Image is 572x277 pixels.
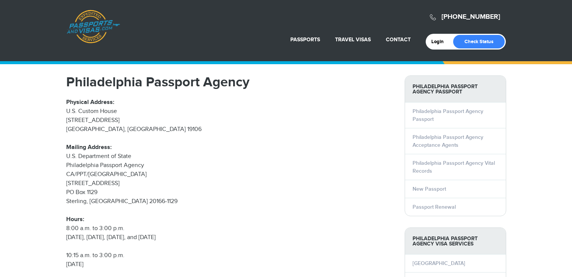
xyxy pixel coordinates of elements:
[67,10,120,44] a: Passports & [DOMAIN_NAME]
[413,134,483,148] a: Philadelphia Passport Agency Acceptance Agents
[335,36,371,43] a: Travel Visas
[413,204,456,210] a: Passport Renewal
[290,36,320,43] a: Passports
[386,36,411,43] a: Contact
[413,186,446,192] a: New Passport
[413,160,495,174] a: Philadelphia Passport Agency Vital Records
[453,35,505,48] a: Check Status
[66,144,112,151] strong: Mailing Address:
[431,39,449,45] a: Login
[66,99,114,106] strong: Physical Address:
[442,13,500,21] a: [PHONE_NUMBER]
[405,228,506,254] strong: Philadelphia Passport Agency Visa Services
[66,75,393,89] h1: Philadelphia Passport Agency
[413,108,483,122] a: Philadelphia Passport Agency Passport
[66,98,393,134] p: U.S. Custom House [STREET_ADDRESS] [GEOGRAPHIC_DATA], [GEOGRAPHIC_DATA] 19106
[66,143,393,206] p: U.S. Department of State Philadelphia Passport Agency CA/PPT/[GEOGRAPHIC_DATA] [STREET_ADDRESS] P...
[405,76,506,102] strong: Philadelphia Passport Agency Passport
[66,216,84,223] strong: Hours:
[413,260,465,266] a: [GEOGRAPHIC_DATA]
